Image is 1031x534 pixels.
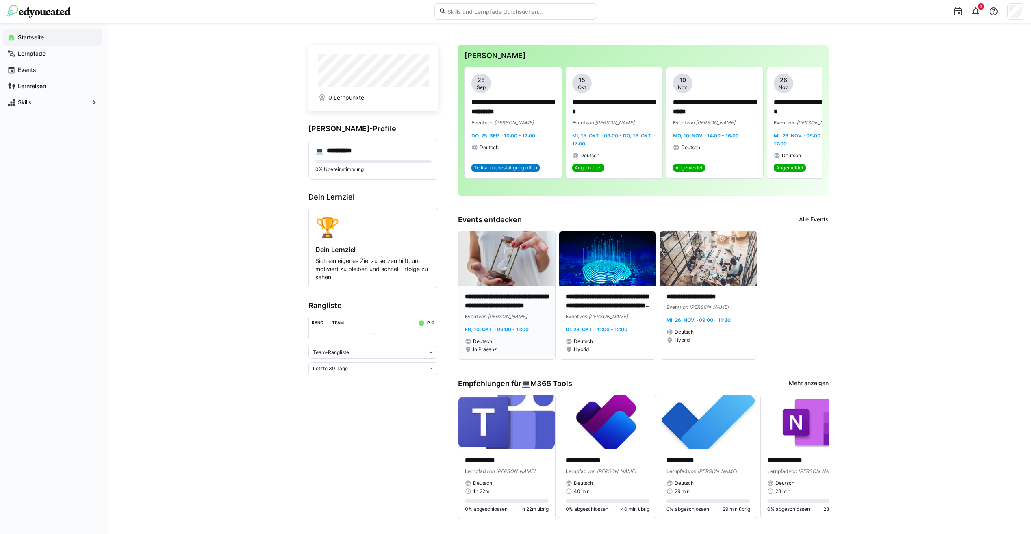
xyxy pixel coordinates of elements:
[312,320,323,325] div: Rang
[458,231,555,286] img: image
[681,144,700,151] span: Deutsch
[521,379,572,388] div: 💻️
[789,379,829,388] a: Mehr anzeigen
[478,76,485,84] span: 25
[775,488,790,495] span: 28 min
[572,132,655,147] span: Mi, 15. Okt. · 09:00 - Do, 16. Okt. · 17:00
[566,313,579,319] span: Event
[559,231,656,286] img: image
[823,506,851,512] span: 28 min übrig
[473,346,497,353] span: In Präsenz
[587,468,636,474] span: von [PERSON_NAME]
[574,488,590,495] span: 40 min
[666,468,688,474] span: Lernpfad
[458,379,572,388] h3: Empfehlungen für
[799,215,829,224] a: Alle Events
[566,506,608,512] span: 0% abgeschlossen
[425,320,430,325] div: LP
[465,326,529,332] span: Fr, 10. Okt. · 09:00 - 11:00
[686,119,735,126] span: von [PERSON_NAME]
[688,468,737,474] span: von [PERSON_NAME]
[578,84,586,91] span: Okt
[458,215,522,224] h3: Events entdecken
[308,301,438,310] h3: Rangliste
[566,326,627,332] span: Di, 28. Okt. · 11:00 - 12:00
[574,346,589,353] span: Hybrid
[465,313,478,319] span: Event
[574,480,593,486] span: Deutsch
[574,338,593,345] span: Deutsch
[675,488,690,495] span: 29 min
[559,395,656,449] img: image
[477,84,486,91] span: Sep
[774,132,857,147] span: Mi, 26. Nov. · 09:00 - Do, 27. Nov. · 17:00
[585,119,634,126] span: von [PERSON_NAME]
[478,313,527,319] span: von [PERSON_NAME]
[315,215,432,239] div: 🏆
[520,506,549,512] span: 1h 22m übrig
[308,124,438,133] h3: [PERSON_NAME]-Profile
[473,480,492,486] span: Deutsch
[474,165,537,171] span: Teilnahmebestätigung offen
[315,245,432,254] h4: Dein Lernziel
[313,365,348,372] span: Letzte 30 Tage
[980,4,982,9] span: 3
[660,231,757,286] img: image
[666,317,731,323] span: Mi, 26. Nov. · 09:00 - 11:30
[675,165,703,171] span: Angemeldet
[447,8,592,15] input: Skills und Lernpfade durchsuchen…
[788,468,838,474] span: von [PERSON_NAME]
[678,84,687,91] span: Nov
[464,51,822,60] h3: [PERSON_NAME]
[775,480,794,486] span: Deutsch
[580,152,599,159] span: Deutsch
[673,132,739,139] span: Mo, 10. Nov. · 14:00 - 16:00
[530,379,572,388] span: M365 Tools
[782,152,801,159] span: Deutsch
[473,338,492,345] span: Deutsch
[465,506,508,512] span: 0% abgeschlossen
[328,93,364,102] span: 0 Lernpunkte
[660,395,757,449] img: image
[675,337,690,343] span: Hybrid
[787,119,836,126] span: von [PERSON_NAME]
[315,147,323,155] div: 💻️
[332,320,344,325] div: Team
[767,506,810,512] span: 0% abgeschlossen
[431,319,435,326] a: ø
[666,304,679,310] span: Event
[780,76,787,84] span: 26
[675,480,694,486] span: Deutsch
[484,119,534,126] span: von [PERSON_NAME]
[465,468,486,474] span: Lernpfad
[486,468,535,474] span: von [PERSON_NAME]
[579,76,585,84] span: 15
[776,165,803,171] span: Angemeldet
[761,395,857,449] img: image
[480,144,499,151] span: Deutsch
[575,165,602,171] span: Angemeldet
[666,506,709,512] span: 0% abgeschlossen
[566,468,587,474] span: Lernpfad
[308,193,438,202] h3: Dein Lernziel
[621,506,649,512] span: 40 min übrig
[471,119,484,126] span: Event
[673,119,686,126] span: Event
[723,506,750,512] span: 29 min übrig
[675,329,694,335] span: Deutsch
[473,488,489,495] span: 1h 22m
[471,132,535,139] span: Do, 25. Sep. · 10:00 - 12:00
[779,84,788,91] span: Nov
[579,313,628,319] span: von [PERSON_NAME]
[679,304,729,310] span: von [PERSON_NAME]
[315,166,432,173] p: 0% Übereinstimmung
[458,395,555,449] img: image
[315,257,432,281] p: Sich ein eigenes Ziel zu setzen hilft, um motiviert zu bleiben und schnell Erfolge zu sehen!
[679,76,686,84] span: 10
[767,468,788,474] span: Lernpfad
[572,119,585,126] span: Event
[313,349,349,356] span: Team-Rangliste
[774,119,787,126] span: Event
